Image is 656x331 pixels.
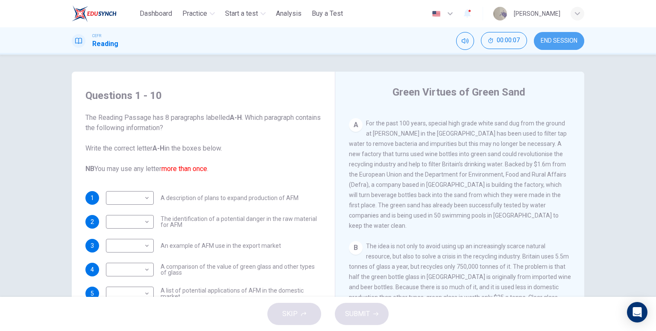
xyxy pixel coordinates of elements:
[541,38,577,44] span: END SESSION
[392,85,525,99] h4: Green Virtues of Green Sand
[91,290,94,296] span: 5
[497,37,520,44] span: 00:00:07
[72,5,136,22] a: ELTC logo
[161,264,321,276] span: A comparison of the value of green glass and other types of glass
[312,9,343,19] span: Buy a Test
[481,32,527,50] div: Hide
[91,219,94,225] span: 2
[493,7,507,20] img: Profile picture
[91,195,94,201] span: 1
[349,118,363,132] div: A
[72,5,117,22] img: ELTC logo
[161,243,281,249] span: An example of AFM use in the export market
[276,9,302,19] span: Analysis
[140,9,172,19] span: Dashboard
[514,9,560,19] div: [PERSON_NAME]
[161,287,321,299] span: A list of potential applications of AFM in the domestic market
[85,113,321,174] span: The Reading Passage has 8 paragraphs labelled . Which paragraph contains the following informatio...
[161,165,207,173] font: more than once
[349,241,363,255] div: B
[85,165,94,173] b: NB
[222,6,269,21] button: Start a test
[182,9,207,19] span: Practice
[456,32,474,50] div: Mute
[136,6,176,21] button: Dashboard
[627,302,647,322] div: Open Intercom Messenger
[92,39,118,49] h1: Reading
[481,32,527,49] button: 00:00:07
[534,32,584,50] button: END SESSION
[349,243,571,321] span: The idea is not only to avoid using up an increasingly scarce natural resource, but also to solve...
[85,89,321,102] h4: Questions 1 - 10
[91,243,94,249] span: 3
[308,6,346,21] button: Buy a Test
[349,120,567,229] span: For the past 100 years, special high grade white sand dug from the ground at [PERSON_NAME] in the...
[161,195,299,201] span: A description of plans to expand production of AFM
[152,144,164,152] b: A-H
[431,11,442,17] img: en
[161,216,321,228] span: The identification of a potential danger in the raw material for AFM
[92,33,101,39] span: CEFR
[225,9,258,19] span: Start a test
[230,113,242,122] b: A-H
[179,6,218,21] button: Practice
[272,6,305,21] button: Analysis
[91,267,94,273] span: 4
